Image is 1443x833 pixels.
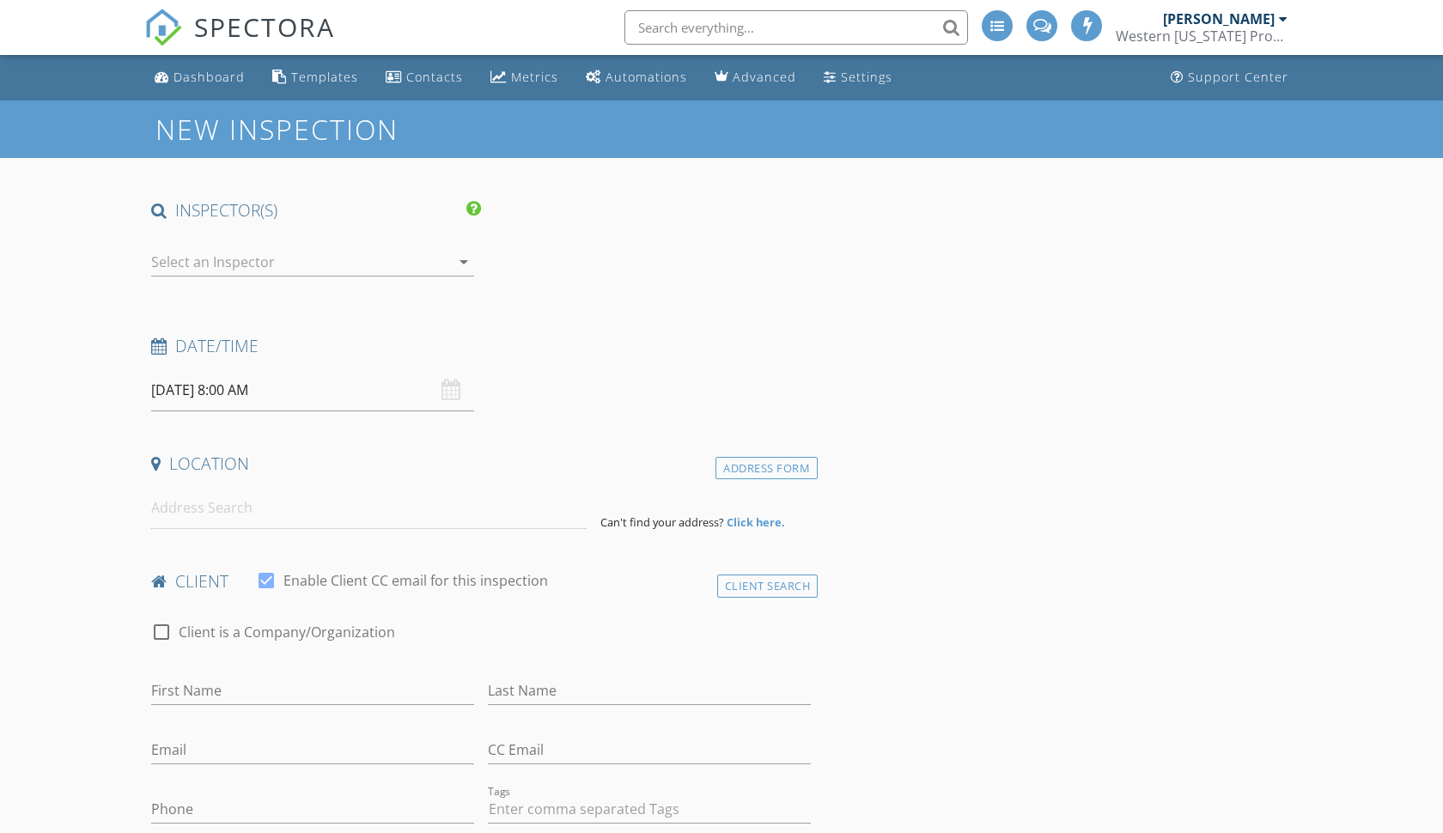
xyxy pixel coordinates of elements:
div: Automations [606,69,687,85]
h4: Date/Time [151,335,811,357]
input: Select date [151,369,474,411]
div: Contacts [406,69,463,85]
div: Address Form [715,457,818,480]
div: [PERSON_NAME] [1163,10,1275,27]
a: Templates [265,62,365,94]
span: Can't find your address? [600,514,724,530]
div: Templates [291,69,358,85]
div: Support Center [1188,69,1288,85]
label: Client is a Company/Organization [179,623,395,641]
a: Support Center [1164,62,1295,94]
a: Contacts [379,62,470,94]
a: SPECTORA [144,23,335,59]
a: Metrics [484,62,565,94]
div: Advanced [733,69,796,85]
input: Address Search [151,487,587,529]
label: Enable Client CC email for this inspection [283,572,548,589]
a: Advanced [708,62,803,94]
span: SPECTORA [194,9,335,45]
input: Search everything... [624,10,968,45]
div: Metrics [511,69,558,85]
img: The Best Home Inspection Software - Spectora [144,9,182,46]
h4: INSPECTOR(S) [151,199,481,222]
strong: Click here. [727,514,785,530]
h1: New Inspection [155,114,536,144]
a: Dashboard [148,62,252,94]
a: Automations (Advanced) [579,62,694,94]
h4: Location [151,453,811,475]
div: Client Search [717,575,819,598]
div: Settings [841,69,892,85]
i: arrow_drop_down [454,252,474,272]
div: Dashboard [174,69,245,85]
a: Settings [817,62,899,94]
div: Western North Carolina Property Inspections LLC [1116,27,1288,45]
h4: client [151,570,811,593]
